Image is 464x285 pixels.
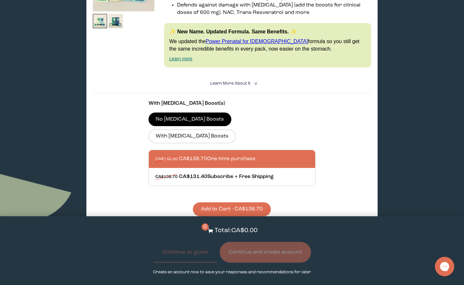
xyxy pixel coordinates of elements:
[169,56,193,61] a: Learn more
[210,81,250,86] span: Learn More About it
[210,80,254,87] summary: Learn More About it <
[177,2,371,17] li: Defends against damage with [MEDICAL_DATA] (add the boosts for clinical doses of 600 mg), NAC, Tr...
[252,82,258,85] i: <
[108,14,123,29] img: thumbnail image
[215,226,258,235] p: Total: CA$0.00
[93,14,107,29] img: thumbnail image
[149,129,236,143] label: With [MEDICAL_DATA] Boosts
[149,113,231,126] label: No [MEDICAL_DATA] Boosts
[169,29,297,34] strong: ✨ New Name. Updated Formula. Same Benefits. ✨
[149,100,315,107] p: With [MEDICAL_DATA] Boost(s)
[193,202,271,216] button: Add to Cart - CA$138.70
[202,223,209,231] span: 0
[169,38,366,53] p: We updated the formula so you still get the same incredible benefits in every pack, now easier on...
[220,242,311,263] button: Continue and create account
[153,269,311,275] p: Create an account now to save your responses and recommendations for later
[432,255,458,279] iframe: Gorgias live chat messenger
[153,242,217,263] button: Continue as guest
[206,39,308,44] a: Power Prenatal for [DEMOGRAPHIC_DATA]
